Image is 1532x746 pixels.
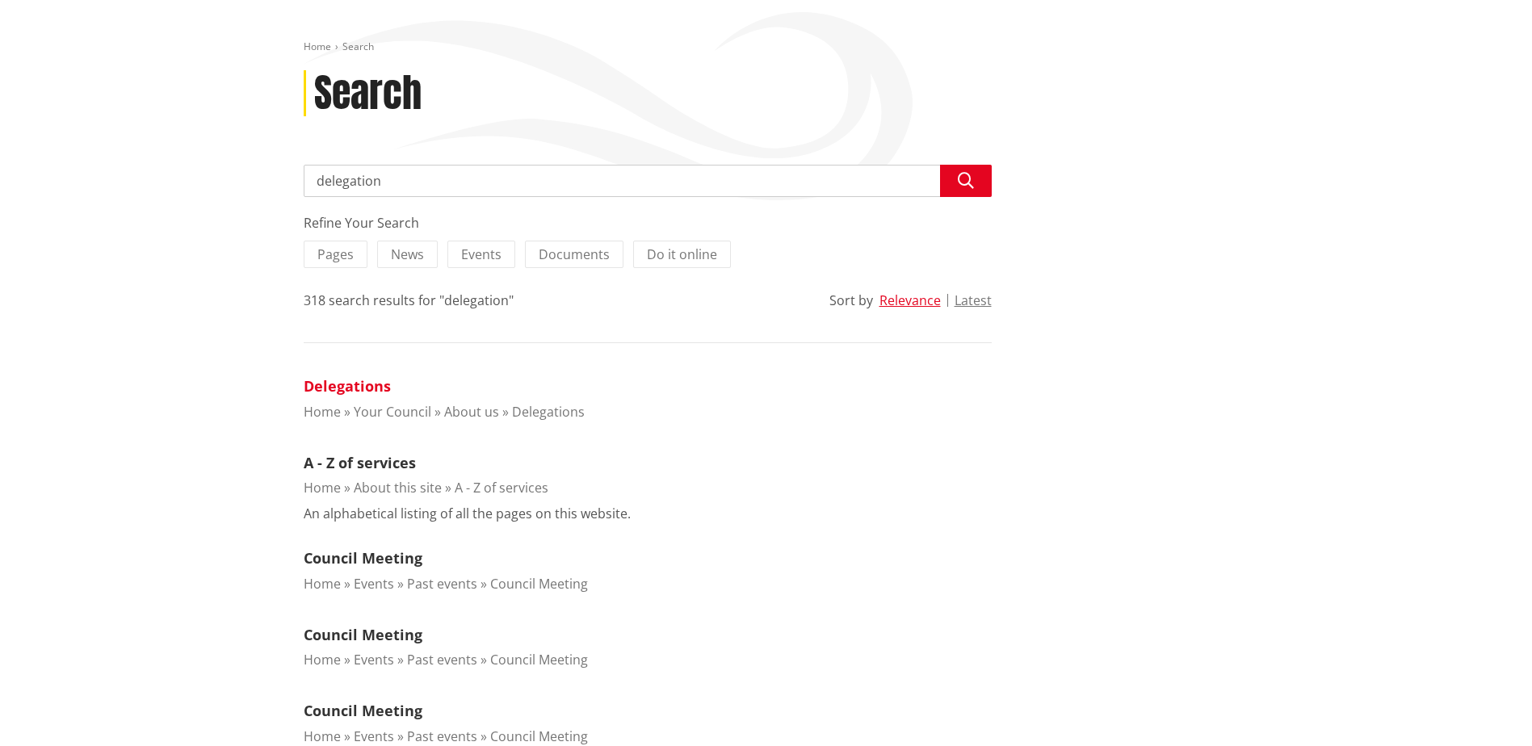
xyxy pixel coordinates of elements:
a: Past events [407,727,477,745]
a: Past events [407,575,477,593]
a: Delegations [304,376,391,396]
div: 318 search results for "delegation" [304,291,514,310]
span: Documents [539,245,610,263]
a: Delegations [512,403,585,421]
a: Council Meeting [490,727,588,745]
a: Past events [407,651,477,668]
div: Refine Your Search [304,213,992,233]
a: Home [304,575,341,593]
a: Events [354,575,394,593]
a: Council Meeting [304,701,422,720]
span: Search [342,40,374,53]
span: News [391,245,424,263]
a: Home [304,651,341,668]
span: Events [461,245,502,263]
a: A - Z of services [455,479,548,497]
a: Council Meeting [490,651,588,668]
a: About us [444,403,499,421]
iframe: Messenger Launcher [1458,678,1516,736]
a: Events [354,727,394,745]
span: Do it online [647,245,717,263]
a: Council Meeting [304,548,422,568]
input: Search input [304,165,992,197]
p: An alphabetical listing of all the pages on this website. [304,504,631,523]
span: Pages [317,245,354,263]
a: Events [354,651,394,668]
div: Sort by [829,291,873,310]
a: Council Meeting [490,575,588,593]
a: About this site [354,479,442,497]
nav: breadcrumb [304,40,1229,54]
button: Relevance [879,293,941,308]
a: Home [304,403,341,421]
a: Your Council [354,403,431,421]
h1: Search [314,70,422,117]
a: Home [304,479,341,497]
a: Home [304,40,331,53]
a: Home [304,727,341,745]
a: A - Z of services [304,453,416,472]
button: Latest [955,293,992,308]
a: Council Meeting [304,625,422,644]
